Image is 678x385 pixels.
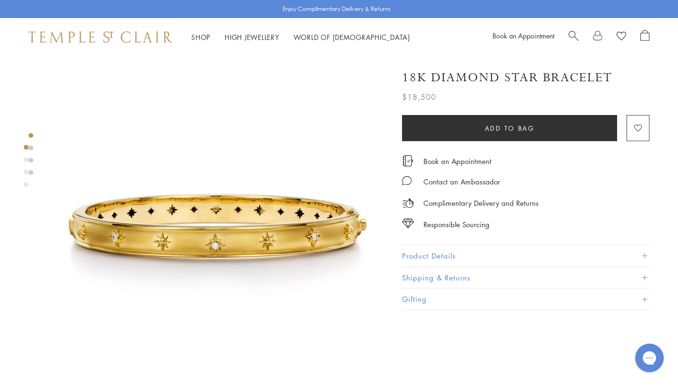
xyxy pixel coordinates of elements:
[225,32,279,42] a: High JewelleryHigh Jewellery
[191,31,410,43] nav: Main navigation
[423,176,500,188] div: Contact an Ambassador
[191,32,210,42] a: ShopShop
[630,340,668,375] iframe: Gorgias live chat messenger
[402,91,436,103] span: $18,500
[402,197,414,209] img: icon_delivery.svg
[485,123,535,134] span: Add to bag
[492,31,554,40] a: Book an Appointment
[283,4,391,14] p: Enjoy Complimentary Delivery & Returns
[423,219,490,231] div: Responsible Sourcing
[24,143,29,194] div: Product gallery navigation
[569,30,579,44] a: Search
[617,30,626,44] a: View Wishlist
[29,31,172,43] img: Temple St. Clair
[423,156,491,166] a: Book an Appointment
[402,155,413,166] img: icon_appointment.svg
[640,30,649,44] a: Open Shopping Bag
[423,197,539,209] p: Complimentary Delivery and Returns
[402,267,649,289] button: Shipping & Returns
[402,289,649,310] button: Gifting
[402,115,617,141] button: Add to bag
[402,69,612,86] h1: 18K Diamond Star Bracelet
[294,32,410,42] a: World of [DEMOGRAPHIC_DATA]World of [DEMOGRAPHIC_DATA]
[402,219,414,228] img: icon_sourcing.svg
[402,245,649,267] button: Product Details
[402,176,412,185] img: MessageIcon-01_2.svg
